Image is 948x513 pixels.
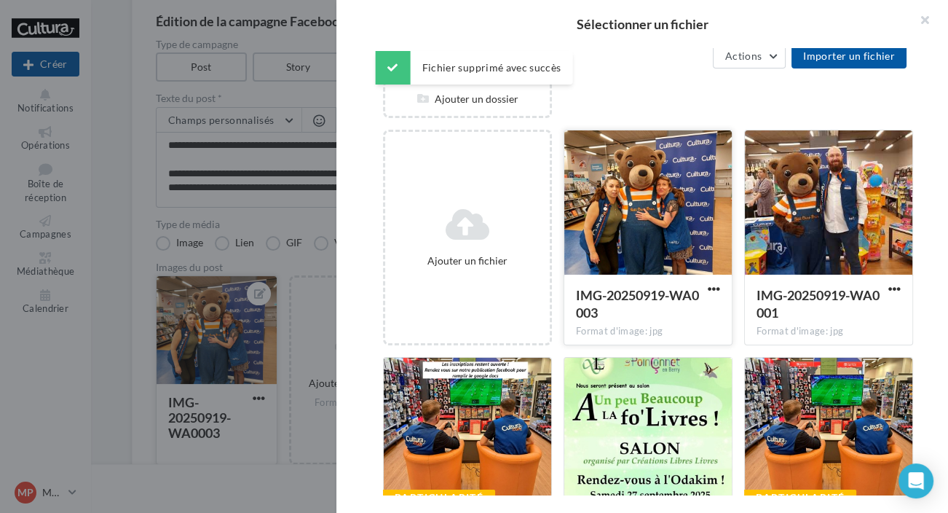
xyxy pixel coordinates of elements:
[757,287,880,321] span: IMG-20250919-WA0001
[360,17,925,31] h2: Sélectionner un fichier
[383,490,495,506] div: Particularité
[757,325,901,338] div: Format d'image: jpg
[576,287,699,321] span: IMG-20250919-WA0003
[725,50,762,62] span: Actions
[898,463,933,498] div: Open Intercom Messenger
[385,92,550,106] div: Ajouter un dossier
[376,51,573,85] div: Fichier supprimé avec succès
[576,325,720,338] div: Format d'image: jpg
[791,44,906,68] button: Importer un fichier
[403,49,458,63] div: Mes fichiers
[744,490,856,506] div: Particularité
[391,254,544,268] div: Ajouter un fichier
[803,50,895,62] span: Importer un fichier
[713,44,786,68] button: Actions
